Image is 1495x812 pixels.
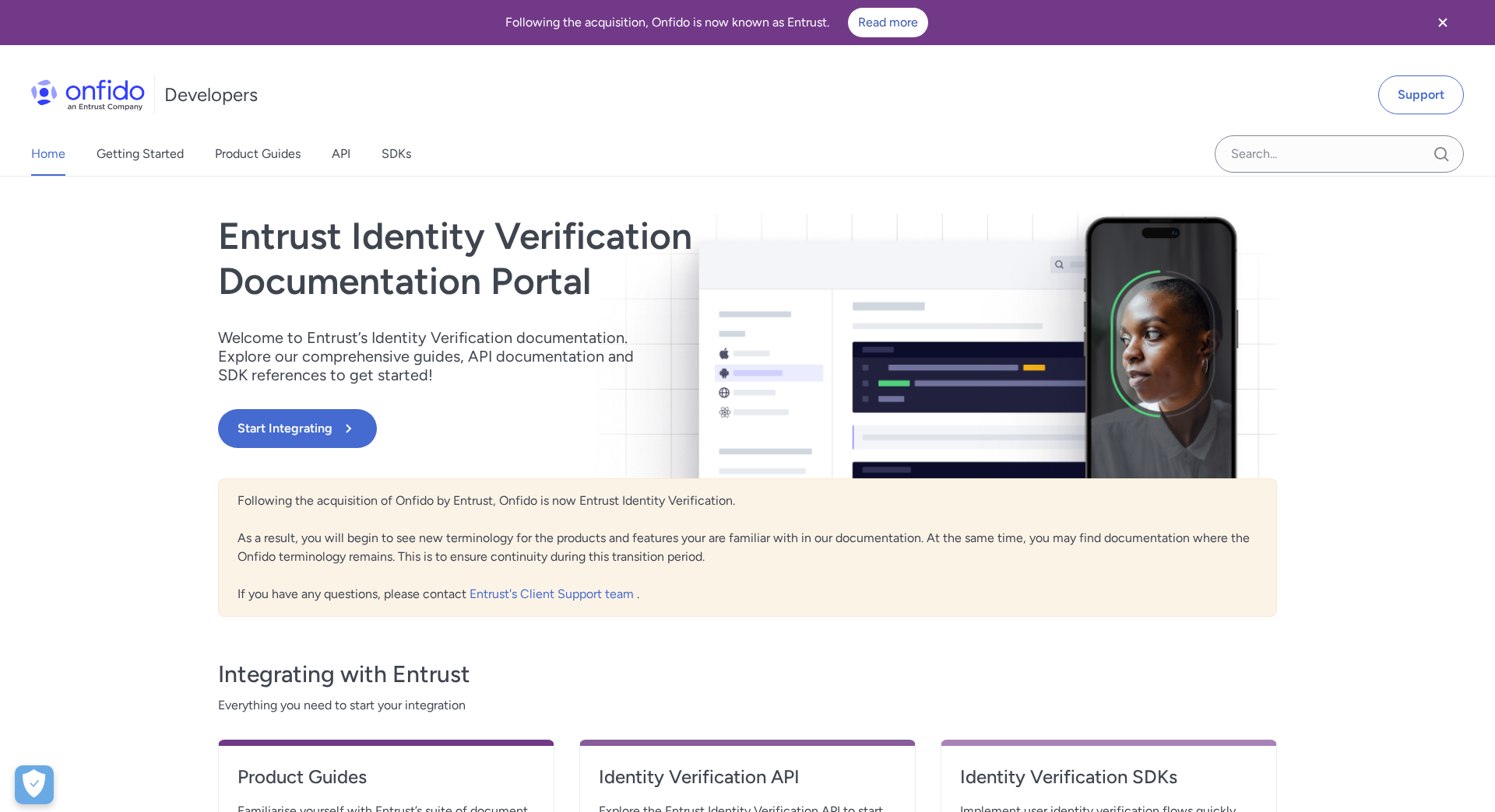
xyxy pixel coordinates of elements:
button: Open Preferences [15,765,54,804]
h4: Identity Verification API [599,765,896,789]
svg: Close banner [1433,13,1452,32]
h4: Identity Verification SDKs [960,765,1258,789]
div: Following the acquisition of Onfido by Entrust, Onfido is now Entrust Identity Verification. As a... [218,478,1277,617]
a: Read more [848,8,928,37]
div: Cookie Preferences [15,765,54,804]
a: SDKs [382,132,411,176]
h1: Developers [164,82,258,107]
a: Identity Verification API [599,765,896,802]
img: Onfido Logo [31,79,145,110]
a: Identity Verification SDKs [960,765,1258,802]
a: Entrust's Client Support team [470,586,637,601]
a: Product Guides [237,765,535,802]
h3: Integrating with Entrust [218,659,1277,690]
span: Everything you need to start your integration [218,696,1277,715]
h1: Entrust Identity Verification Documentation Portal [218,214,959,303]
button: Close banner [1414,3,1472,42]
div: Following the acquisition, Onfido is now known as Entrust. [19,8,1414,37]
a: Product Guides [215,132,301,176]
a: Getting Started [97,132,184,176]
button: Start Integrating [218,409,377,448]
input: Onfido search input field [1215,135,1464,173]
h4: Product Guides [237,765,535,789]
a: Support [1378,75,1464,114]
p: Welcome to Entrust’s Identity Verification documentation. Explore our comprehensive guides, API d... [218,328,654,384]
a: Home [31,132,65,176]
a: API [332,132,350,176]
a: Start Integrating [218,409,959,448]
